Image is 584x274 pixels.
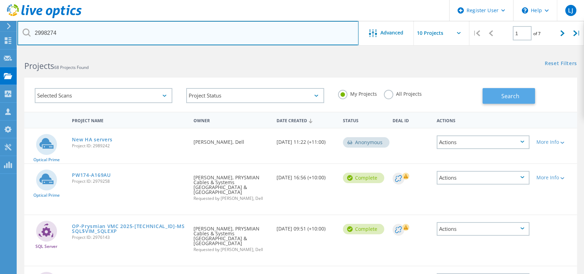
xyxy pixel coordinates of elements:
[437,135,529,149] div: Actions
[433,113,533,126] div: Actions
[33,193,60,197] span: Optical Prime
[35,88,172,103] div: Selected Scans
[536,140,574,144] div: More Info
[437,171,529,185] div: Actions
[72,235,187,240] span: Project ID: 2976143
[273,164,339,187] div: [DATE] 16:56 (+10:00)
[437,222,529,236] div: Actions
[338,90,377,96] label: My Projects
[469,21,484,46] div: |
[522,7,528,14] svg: \n
[186,88,324,103] div: Project Status
[483,88,535,104] button: Search
[54,64,89,70] span: 68 Projects Found
[72,144,187,148] span: Project ID: 2989242
[33,158,60,162] span: Optical Prime
[72,179,187,183] span: Project ID: 2979258
[501,92,519,100] span: Search
[339,113,389,126] div: Status
[194,248,270,252] span: Requested by [PERSON_NAME], Dell
[343,224,384,234] div: Complete
[35,244,57,249] span: SQL Server
[24,60,54,71] b: Projects
[568,8,573,13] span: LJ
[545,61,577,67] a: Reset Filters
[343,137,389,148] div: Anonymous
[190,113,273,126] div: Owner
[273,128,339,151] div: [DATE] 11:22 (+11:00)
[536,175,574,180] div: More Info
[68,113,190,126] div: Project Name
[570,21,584,46] div: |
[384,90,422,96] label: All Projects
[190,128,273,151] div: [PERSON_NAME], Dell
[389,113,433,126] div: Deal Id
[194,196,270,201] span: Requested by [PERSON_NAME], Dell
[72,224,187,234] a: OP-Prysmian VMC 2025-[TECHNICAL_ID]-MSSQL$VIM_SQLEXP
[343,173,384,183] div: Complete
[273,113,339,127] div: Date Created
[17,21,359,45] input: Search projects by name, owner, ID, company, etc
[72,173,110,178] a: PW174-A169AU
[7,15,82,19] a: Live Optics Dashboard
[190,215,273,259] div: [PERSON_NAME], PRYSMIAN Cables & Systems [GEOGRAPHIC_DATA] & [GEOGRAPHIC_DATA]
[380,30,403,35] span: Advanced
[273,215,339,238] div: [DATE] 09:51 (+10:00)
[72,137,113,142] a: New HA servers
[190,164,273,208] div: [PERSON_NAME], PRYSMIAN Cables & Systems [GEOGRAPHIC_DATA] & [GEOGRAPHIC_DATA]
[533,31,541,37] span: of 7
